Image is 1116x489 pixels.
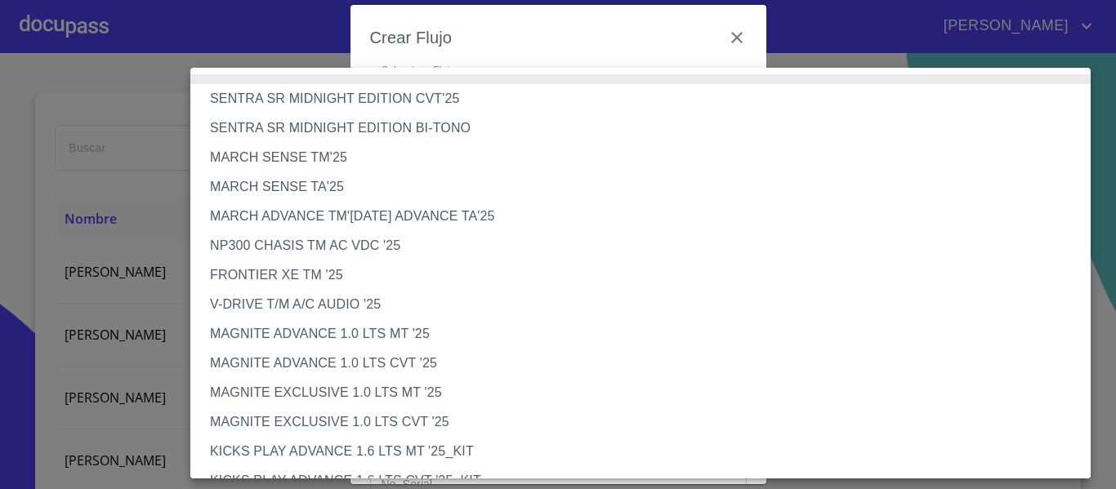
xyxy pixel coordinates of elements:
[190,113,1103,143] li: SENTRA SR MIDNIGHT EDITION BI-TONO
[190,378,1103,407] li: MAGNITE EXCLUSIVE 1.0 LTS MT '25
[190,143,1103,172] li: MARCH SENSE TM'25
[190,349,1103,378] li: MAGNITE ADVANCE 1.0 LTS CVT '25
[190,202,1103,231] li: MARCH ADVANCE TM'[DATE] ADVANCE TA'25
[190,231,1103,260] li: NP300 CHASIS TM AC VDC '25
[190,437,1103,466] li: KICKS PLAY ADVANCE 1.6 LTS MT '25_KIT
[190,407,1103,437] li: MAGNITE EXCLUSIVE 1.0 LTS CVT '25
[190,84,1103,113] li: SENTRA SR MIDNIGHT EDITION CVT'25
[190,319,1103,349] li: MAGNITE ADVANCE 1.0 LTS MT '25
[190,290,1103,319] li: V-DRIVE T/M A/C AUDIO '25
[190,260,1103,290] li: FRONTIER XE TM '25
[190,172,1103,202] li: MARCH SENSE TA'25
